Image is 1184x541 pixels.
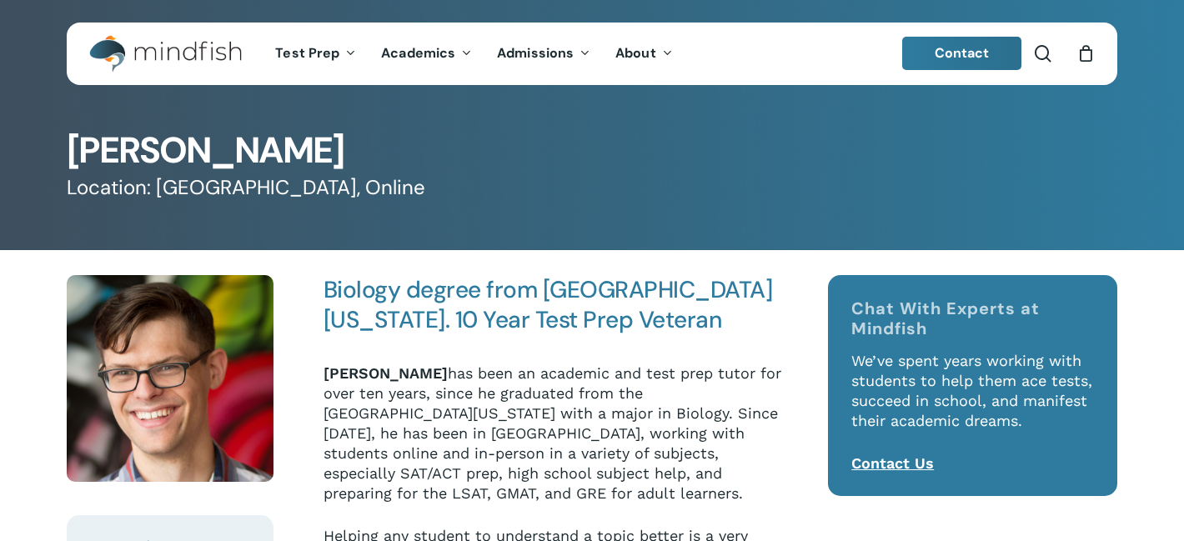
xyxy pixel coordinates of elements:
span: Academics [381,44,455,62]
img: Nate Ycas Square [67,275,273,482]
a: Test Prep [263,47,369,61]
span: Admissions [497,44,574,62]
a: About [603,47,685,61]
span: Contact [935,44,990,62]
span: Location: [GEOGRAPHIC_DATA], Online [67,175,425,201]
a: Admissions [484,47,603,61]
a: Academics [369,47,484,61]
h1: [PERSON_NAME] [67,133,1117,168]
a: Contact Us [851,454,934,472]
span: Test Prep [275,44,339,62]
a: Contact [902,37,1022,70]
h4: Biology degree from [GEOGRAPHIC_DATA][US_STATE]. 10 Year Test Prep Veteran [324,275,786,335]
nav: Main Menu [263,23,685,85]
header: Main Menu [67,23,1117,85]
p: has been an academic and test prep tutor for over ten years, since he graduated from the [GEOGRAP... [324,363,786,526]
strong: [PERSON_NAME] [324,364,448,382]
p: We’ve spent years working with students to help them ace tests, succeed in school, and manifest t... [851,351,1094,453]
span: About [615,44,656,62]
a: Cart [1076,44,1095,63]
h4: Chat With Experts at Mindfish [851,298,1094,338]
